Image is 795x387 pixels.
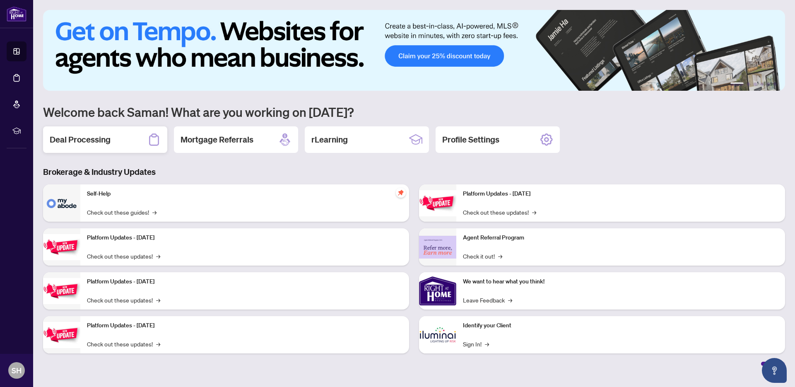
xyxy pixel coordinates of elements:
[442,134,499,145] h2: Profile Settings
[419,190,456,216] img: Platform Updates - June 23, 2025
[87,208,157,217] a: Check out these guides!→
[508,295,512,305] span: →
[463,295,512,305] a: Leave Feedback→
[463,208,536,217] a: Check out these updates!→
[87,189,402,198] p: Self-Help
[43,322,80,348] img: Platform Updates - July 8, 2025
[43,184,80,222] img: Self-Help
[43,278,80,304] img: Platform Updates - July 21, 2025
[747,82,750,86] button: 2
[463,277,778,286] p: We want to hear what you think!
[87,339,160,348] a: Check out these updates!→
[498,252,502,261] span: →
[87,233,402,242] p: Platform Updates - [DATE]
[311,134,348,145] h2: rLearning
[419,236,456,259] img: Agent Referral Program
[181,134,253,145] h2: Mortgage Referrals
[396,188,406,198] span: pushpin
[43,166,785,178] h3: Brokerage & Industry Updates
[463,189,778,198] p: Platform Updates - [DATE]
[532,208,536,217] span: →
[156,339,160,348] span: →
[760,82,764,86] button: 4
[463,233,778,242] p: Agent Referral Program
[156,252,160,261] span: →
[730,82,744,86] button: 1
[152,208,157,217] span: →
[43,10,785,91] img: Slide 0
[485,339,489,348] span: →
[419,316,456,353] img: Identify your Client
[419,272,456,310] img: We want to hear what you think!
[773,82,777,86] button: 6
[43,234,80,260] img: Platform Updates - September 16, 2025
[87,277,402,286] p: Platform Updates - [DATE]
[50,134,111,145] h2: Deal Processing
[463,252,502,261] a: Check it out!→
[767,82,770,86] button: 5
[7,6,26,22] img: logo
[156,295,160,305] span: →
[12,365,22,376] span: SH
[463,321,778,330] p: Identify your Client
[87,321,402,330] p: Platform Updates - [DATE]
[43,104,785,120] h1: Welcome back Saman! What are you working on [DATE]?
[762,358,787,383] button: Open asap
[754,82,757,86] button: 3
[87,252,160,261] a: Check out these updates!→
[463,339,489,348] a: Sign In!→
[87,295,160,305] a: Check out these updates!→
